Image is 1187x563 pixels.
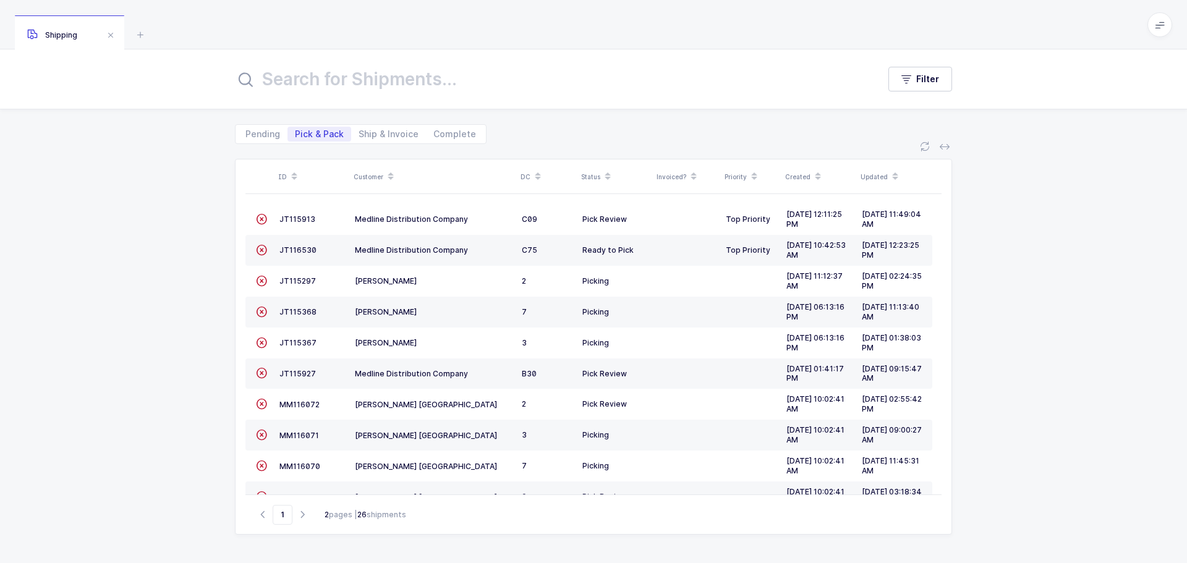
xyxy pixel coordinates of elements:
[786,487,845,506] span: [DATE] 10:02:41 AM
[786,364,844,383] span: [DATE] 01:41:17 PM
[582,245,634,255] span: Ready to Pick
[278,166,346,187] div: ID
[582,430,609,439] span: Picking
[256,338,267,347] span: 
[433,130,476,138] span: Complete
[355,245,468,255] span: Medline Distribution Company
[355,307,417,316] span: [PERSON_NAME]
[355,431,497,440] span: [PERSON_NAME] [GEOGRAPHIC_DATA]
[726,214,770,224] span: Top Priority
[355,369,468,378] span: Medline Distribution Company
[521,166,574,187] div: DC
[355,493,497,502] span: [PERSON_NAME] [GEOGRAPHIC_DATA]
[522,399,526,408] span: 2
[582,338,609,347] span: Picking
[256,399,267,408] span: 
[861,166,929,187] div: Updated
[273,505,292,525] span: Go to
[862,240,919,260] span: [DATE] 12:23:25 PM
[786,394,845,413] span: [DATE] 10:02:41 AM
[522,338,527,347] span: 3
[279,493,320,502] span: MM116069
[862,333,921,352] span: [DATE] 01:38:03 PM
[295,130,344,138] span: Pick & Pack
[862,456,919,475] span: [DATE] 11:45:31 AM
[786,425,845,444] span: [DATE] 10:02:41 AM
[355,400,497,409] span: [PERSON_NAME] [GEOGRAPHIC_DATA]
[357,510,367,519] b: 26
[355,338,417,347] span: [PERSON_NAME]
[725,166,778,187] div: Priority
[279,431,319,440] span: MM116071
[582,307,609,316] span: Picking
[862,364,922,383] span: [DATE] 09:15:47 AM
[279,400,320,409] span: MM116072
[522,369,537,378] span: B30
[522,430,527,439] span: 3
[582,399,627,408] span: Pick Review
[786,240,846,260] span: [DATE] 10:42:53 AM
[862,394,922,413] span: [DATE] 02:55:42 PM
[522,214,537,224] span: C09
[256,461,267,470] span: 
[916,73,939,85] span: Filter
[786,302,845,321] span: [DATE] 06:13:16 PM
[355,462,497,471] span: [PERSON_NAME] [GEOGRAPHIC_DATA]
[522,307,527,316] span: 7
[279,214,315,224] span: JT115913
[581,166,649,187] div: Status
[582,369,627,378] span: Pick Review
[862,210,921,229] span: [DATE] 11:49:04 AM
[279,338,317,347] span: JT115367
[522,492,527,501] span: 9
[256,307,267,316] span: 
[582,461,609,470] span: Picking
[325,509,406,520] div: pages | shipments
[279,307,317,316] span: JT115368
[256,276,267,286] span: 
[582,492,627,501] span: Pick Review
[786,271,843,290] span: [DATE] 11:12:37 AM
[27,30,77,40] span: Shipping
[522,245,537,255] span: C75
[256,245,267,255] span: 
[786,210,842,229] span: [DATE] 12:11:25 PM
[785,166,853,187] div: Created
[279,462,320,471] span: MM116070
[862,271,922,290] span: [DATE] 02:24:35 PM
[786,456,845,475] span: [DATE] 10:02:41 AM
[279,369,316,378] span: JT115927
[354,166,513,187] div: Customer
[355,276,417,286] span: [PERSON_NAME]
[582,214,627,224] span: Pick Review
[245,130,280,138] span: Pending
[522,276,526,286] span: 2
[279,276,316,286] span: JT115297
[256,492,267,501] span: 
[657,166,717,187] div: Invoiced?
[359,130,419,138] span: Ship & Invoice
[256,430,267,439] span: 
[279,245,317,255] span: JT116530
[726,245,770,255] span: Top Priority
[582,276,609,286] span: Picking
[325,510,329,519] b: 2
[862,302,919,321] span: [DATE] 11:13:40 AM
[862,487,922,506] span: [DATE] 03:18:34 PM
[256,368,267,378] span: 
[786,333,845,352] span: [DATE] 06:13:16 PM
[522,461,527,470] span: 7
[256,214,267,224] span: 
[355,214,468,224] span: Medline Distribution Company
[888,67,952,91] button: Filter
[235,64,864,94] input: Search for Shipments...
[862,425,922,444] span: [DATE] 09:00:27 AM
